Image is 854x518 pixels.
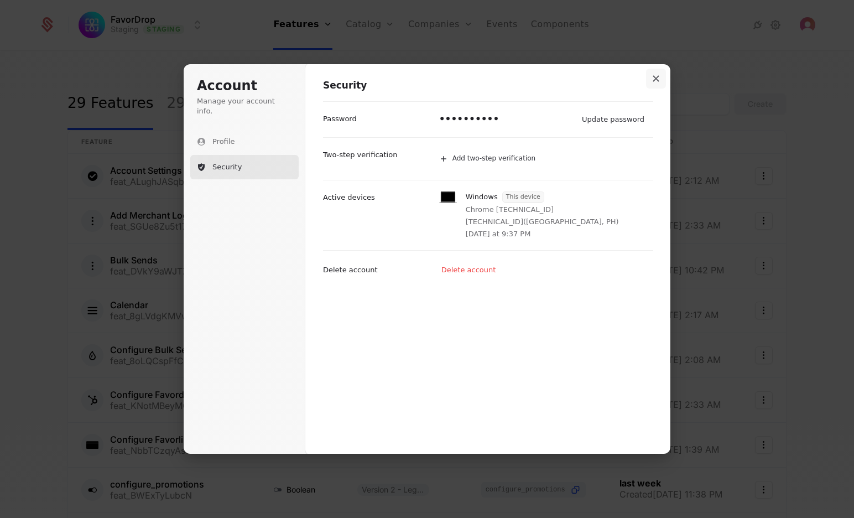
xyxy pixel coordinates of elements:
button: Delete account [436,262,503,278]
p: Two-step verification [323,150,397,160]
p: Delete account [323,265,378,275]
p: Active devices [323,193,375,203]
span: Add two-step verification [452,154,535,163]
p: Windows [466,192,498,202]
button: Update password [576,111,651,128]
button: Close modal [646,69,666,89]
button: Profile [190,129,299,154]
p: [TECHNICAL_ID] ( [GEOGRAPHIC_DATA], PH ) [466,217,619,227]
h1: Security [323,79,653,92]
h1: Account [197,77,292,95]
button: Add two-step verification [434,147,653,171]
span: This device [503,192,544,202]
span: Security [212,162,242,172]
p: Password [323,114,357,124]
button: Security [190,155,299,179]
span: Profile [212,137,235,147]
p: Manage your account info. [197,96,292,116]
p: •••••••••• [439,113,499,126]
p: Chrome [TECHNICAL_ID] [466,205,554,215]
p: [DATE] at 9:37 PM [466,229,531,239]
